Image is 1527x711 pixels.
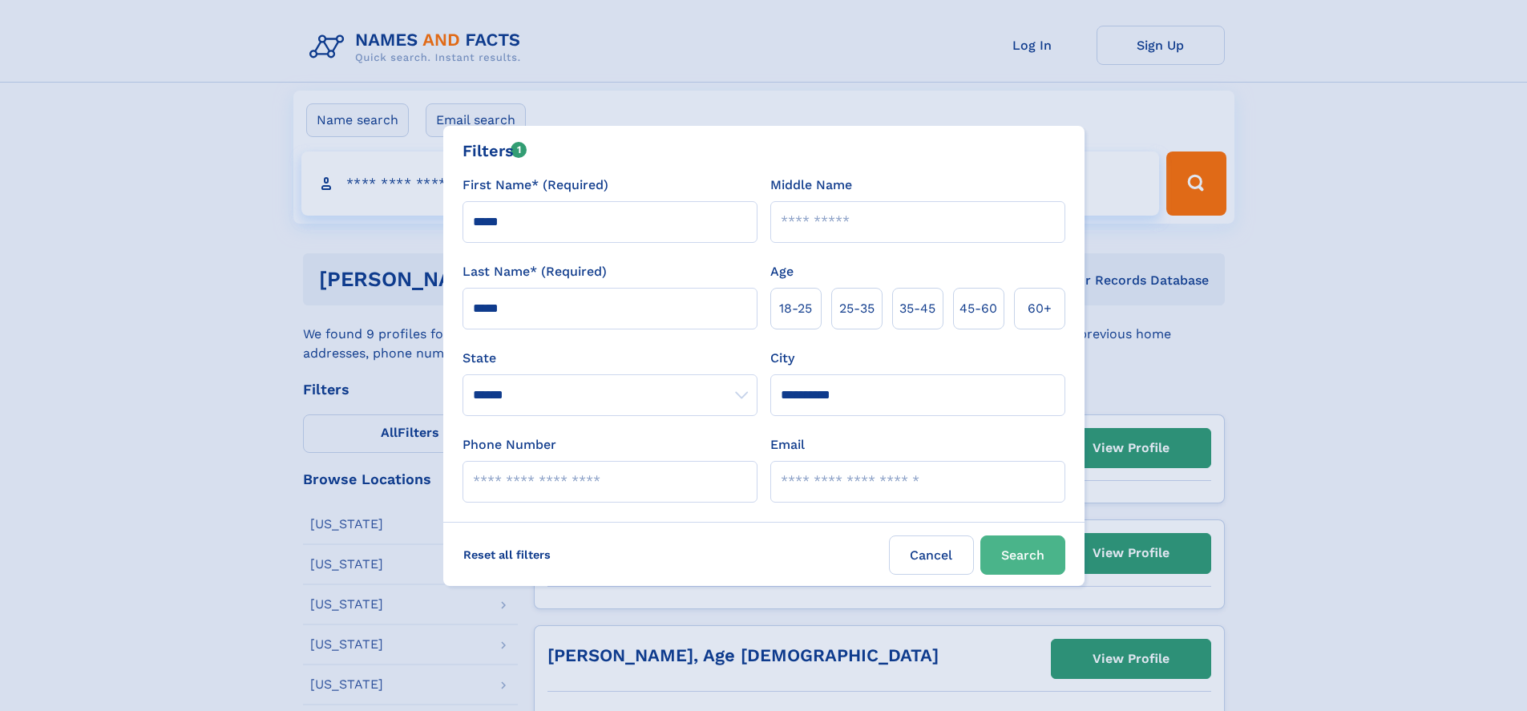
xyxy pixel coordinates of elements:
label: Reset all filters [453,535,561,574]
label: Middle Name [770,176,852,195]
label: Last Name* (Required) [463,262,607,281]
button: Search [980,535,1065,575]
span: 35‑45 [899,299,935,318]
label: Phone Number [463,435,556,454]
label: First Name* (Required) [463,176,608,195]
span: 45‑60 [959,299,997,318]
label: Age [770,262,794,281]
label: Cancel [889,535,974,575]
span: 18‑25 [779,299,812,318]
span: 25‑35 [839,299,875,318]
label: Email [770,435,805,454]
div: Filters [463,139,527,163]
span: 60+ [1028,299,1052,318]
label: State [463,349,757,368]
label: City [770,349,794,368]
